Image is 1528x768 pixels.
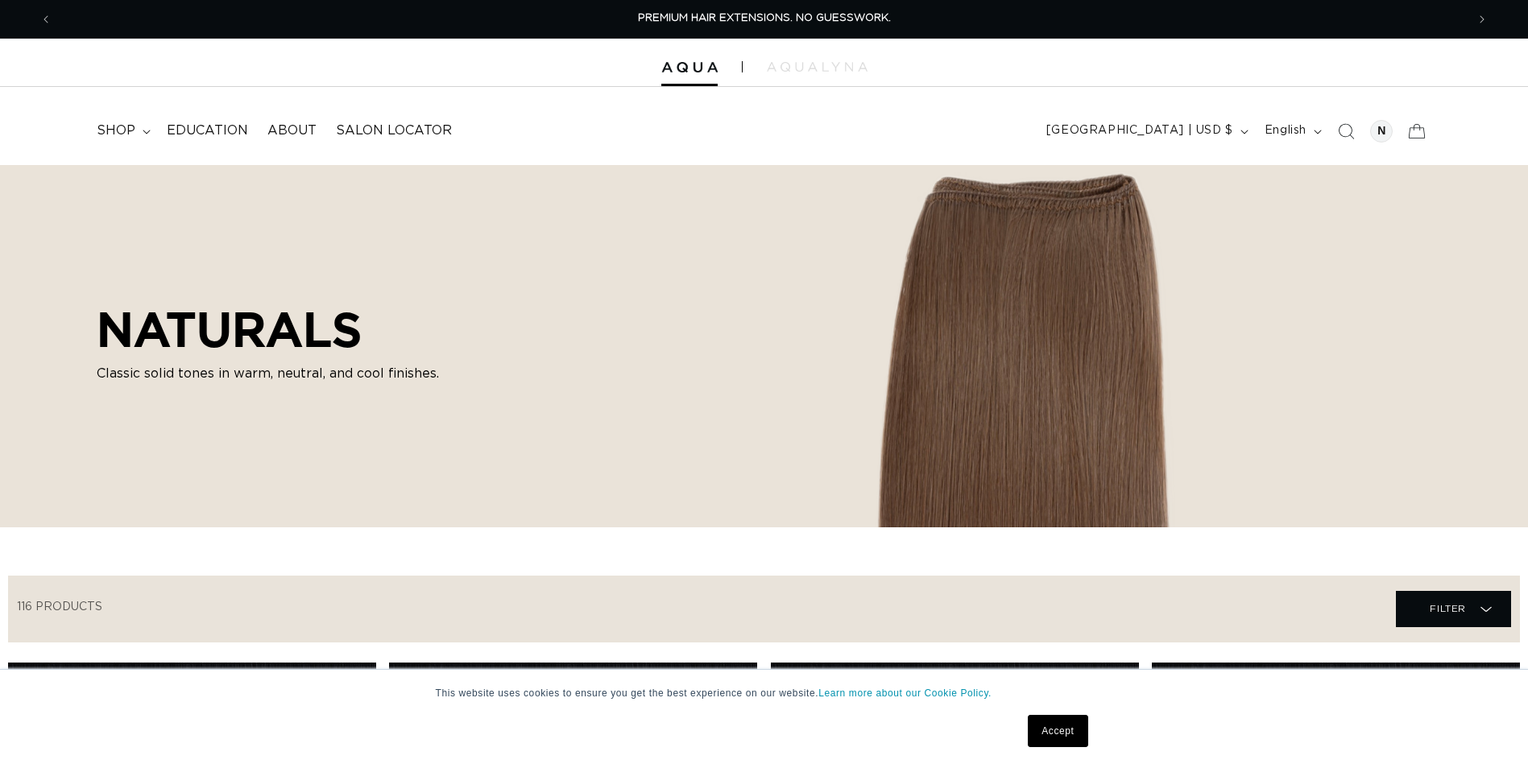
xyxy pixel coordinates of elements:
button: Next announcement [1464,4,1500,35]
span: 116 products [17,601,102,613]
p: Classic solid tones in warm, neutral, and cool finishes. [97,364,459,383]
h2: NATURALS [97,301,459,357]
img: aqualyna.com [767,62,868,72]
span: Salon Locator [336,122,452,139]
button: Previous announcement [28,4,64,35]
a: Salon Locator [326,113,462,149]
span: [GEOGRAPHIC_DATA] | USD $ [1046,122,1233,139]
span: Education [167,122,248,139]
summary: shop [87,113,157,149]
button: [GEOGRAPHIC_DATA] | USD $ [1037,116,1255,147]
button: English [1255,116,1328,147]
a: Education [157,113,258,149]
a: Accept [1028,715,1087,747]
span: PREMIUM HAIR EXTENSIONS. NO GUESSWORK. [638,13,891,23]
img: Aqua Hair Extensions [661,62,718,73]
p: This website uses cookies to ensure you get the best experience on our website. [436,686,1093,700]
span: English [1265,122,1306,139]
summary: Filter [1396,591,1511,627]
span: Filter [1430,593,1466,624]
summary: Search [1328,114,1364,149]
span: About [267,122,317,139]
span: shop [97,122,135,139]
a: Learn more about our Cookie Policy. [818,687,992,699]
a: About [258,113,326,149]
